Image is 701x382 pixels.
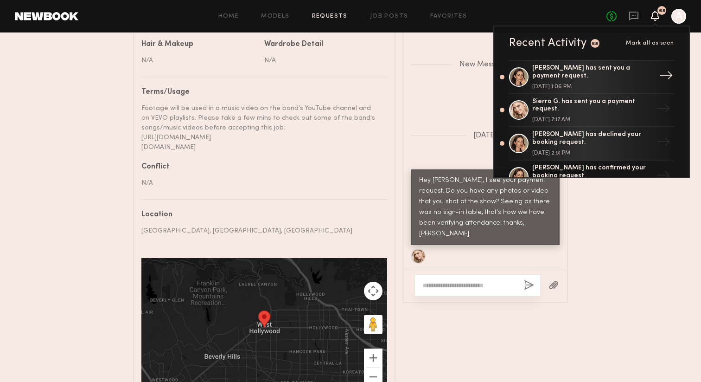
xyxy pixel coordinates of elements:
div: N/A [264,56,380,65]
div: [PERSON_NAME] has sent you a payment request. [532,65,653,80]
a: Home [218,13,239,19]
div: [DATE] 2:51 PM [532,150,653,156]
div: → [656,65,677,89]
div: → [653,165,674,189]
div: Footage will be used in a music video on the band's YouTube channel and on VEVO playlists. Please... [141,104,380,152]
div: N/A [141,178,380,188]
a: Models [261,13,289,19]
div: Terms/Usage [141,89,380,96]
div: [GEOGRAPHIC_DATA], [GEOGRAPHIC_DATA], [GEOGRAPHIC_DATA] [141,226,380,236]
span: [DATE] [473,132,497,140]
a: [PERSON_NAME] has confirmed your booking request.→ [509,161,674,194]
div: Conflict [141,163,380,171]
span: New Messages [459,61,511,69]
button: Drag Pegman onto the map to open Street View [364,315,382,334]
div: Location [141,211,380,219]
div: Wardrobe Detail [264,41,323,48]
div: → [653,98,674,122]
a: Requests [312,13,348,19]
a: A [671,9,686,24]
div: Recent Activity [509,38,587,49]
button: Zoom in [364,349,382,367]
div: [PERSON_NAME] has declined your booking request. [532,131,653,147]
a: Favorites [430,13,467,19]
div: → [653,131,674,155]
div: [DATE] 1:06 PM [532,84,653,90]
a: Job Posts [370,13,408,19]
div: [DATE] 7:17 AM [532,117,653,123]
span: Mark all as seen [626,40,674,46]
div: Sierra G. has sent you a payment request. [532,98,653,114]
a: [PERSON_NAME] has declined your booking request.[DATE] 2:51 PM→ [509,127,674,161]
a: Sierra G. has sent you a payment request.[DATE] 7:17 AM→ [509,94,674,128]
button: Map camera controls [364,282,382,300]
div: Hey [PERSON_NAME], I see your payment request. Do you have any photos or video that you shot at t... [419,175,551,240]
div: N/A [141,56,257,65]
div: 68 [659,8,665,13]
div: [PERSON_NAME] has confirmed your booking request. [532,164,653,180]
a: [PERSON_NAME] has sent you a payment request.[DATE] 1:06 PM→ [509,60,674,94]
div: 68 [592,41,599,46]
div: Hair & Makeup [141,41,193,48]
